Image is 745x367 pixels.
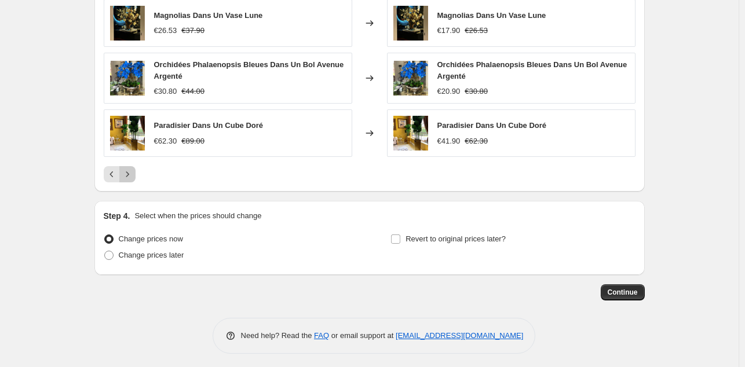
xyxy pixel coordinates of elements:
nav: Pagination [104,166,136,182]
button: Previous [104,166,120,182]
a: FAQ [314,331,329,340]
img: PRODUCT_21_80x.jpg [393,116,428,151]
strike: €26.53 [465,25,488,36]
span: Paradisier Dans Un Cube Doré [154,121,264,130]
span: Need help? Read the [241,331,315,340]
div: €30.80 [154,86,177,97]
span: Magnolias Dans Un Vase Lune [437,11,546,20]
strike: €44.00 [181,86,204,97]
span: Change prices later [119,251,184,259]
p: Select when the prices should change [134,210,261,222]
span: Paradisier Dans Un Cube Doré [437,121,547,130]
img: PRODUCT_62_80x.jpg [110,6,145,41]
strike: €89.00 [181,135,204,147]
span: Revert to original prices later? [406,234,506,243]
a: [EMAIL_ADDRESS][DOMAIN_NAME] [396,331,523,340]
button: Next [119,166,136,182]
div: €41.90 [437,135,461,147]
span: Continue [608,288,638,297]
strike: €62.30 [465,135,488,147]
div: €26.53 [154,25,177,36]
span: Orchidées Phalaenopsis Bleues Dans Un Bol Avenue Argenté [437,60,627,80]
strike: €37.90 [181,25,204,36]
img: PRODUCT_36_80x.jpg [393,61,428,96]
span: Change prices now [119,234,183,243]
img: PRODUCT_21_80x.jpg [110,116,145,151]
span: Orchidées Phalaenopsis Bleues Dans Un Bol Avenue Argenté [154,60,344,80]
div: €17.90 [437,25,461,36]
img: PRODUCT_36_80x.jpg [110,61,145,96]
button: Continue [601,284,645,300]
span: Magnolias Dans Un Vase Lune [154,11,263,20]
div: €20.90 [437,86,461,97]
img: PRODUCT_62_80x.jpg [393,6,428,41]
h2: Step 4. [104,210,130,222]
strike: €30.80 [465,86,488,97]
div: €62.30 [154,135,177,147]
span: or email support at [329,331,396,340]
